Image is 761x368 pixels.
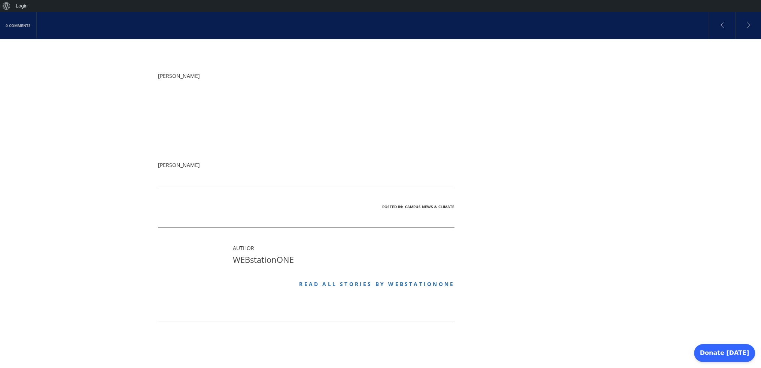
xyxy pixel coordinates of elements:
[382,201,403,212] li: Posted In:
[233,254,455,265] h4: WEBstationONE
[299,280,454,288] a: Read all stories by WEBstationONE
[158,82,250,159] img: Norman MacQueen Profile Image
[158,161,200,168] span: [PERSON_NAME]
[233,244,254,252] span: AUTHOR
[405,204,454,209] a: Campus News & Climate
[158,72,200,79] span: [PERSON_NAME]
